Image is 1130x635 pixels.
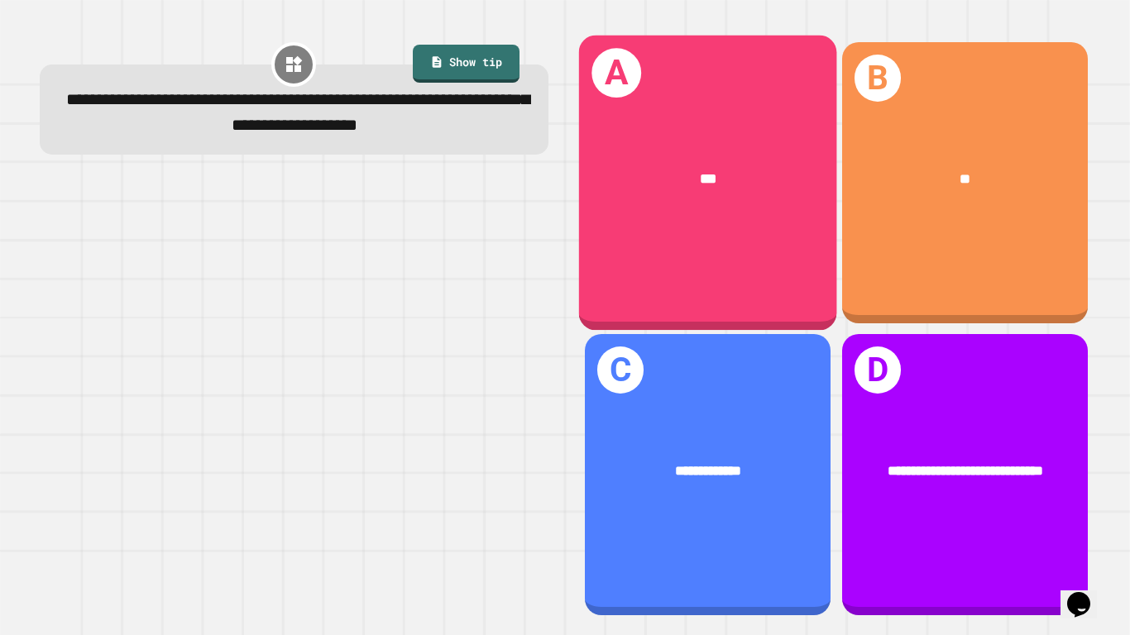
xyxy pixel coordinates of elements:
h1: C [597,346,644,394]
h1: D [855,346,902,394]
a: Show tip [413,45,519,83]
h1: A [591,48,640,97]
iframe: chat widget [1061,569,1113,618]
h1: B [855,55,902,102]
